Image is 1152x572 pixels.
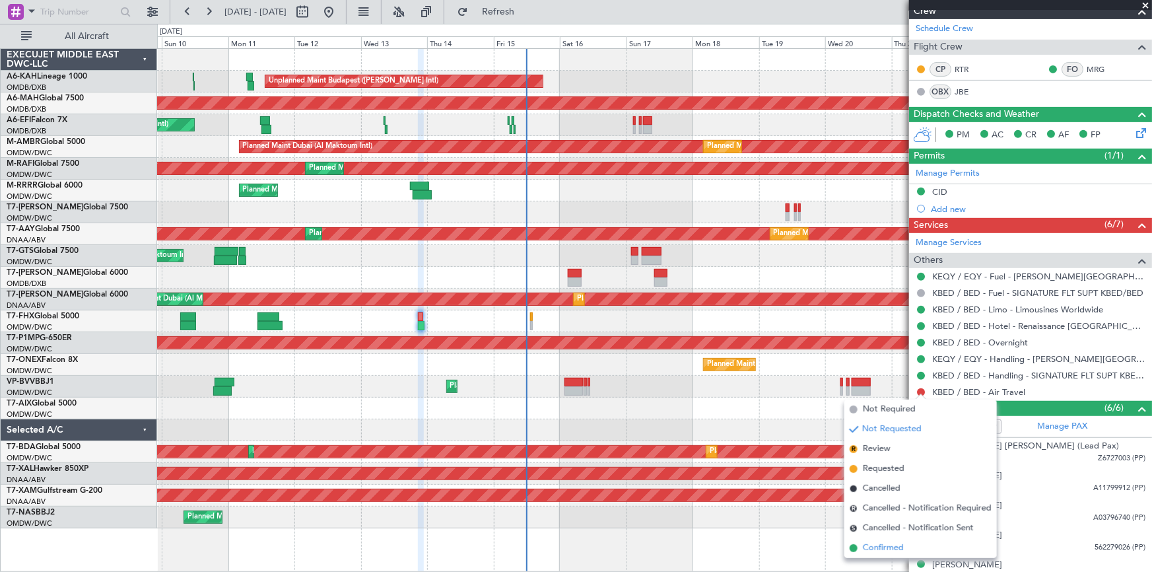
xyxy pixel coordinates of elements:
[1025,129,1036,142] span: CR
[1104,217,1124,231] span: (6/7)
[7,126,46,136] a: OMDB/DXB
[294,36,361,48] div: Tue 12
[7,225,35,233] span: T7-AAY
[7,410,52,419] a: OMDW/DWC
[7,465,88,473] a: T7-XALHawker 850XP
[7,344,52,354] a: OMDW/DWC
[309,159,439,178] div: Planned Maint Dubai (Al Maktoum Intl)
[7,269,83,277] span: T7-[PERSON_NAME]
[7,148,52,158] a: OMDW/DWC
[160,26,182,38] div: [DATE]
[252,442,382,462] div: Planned Maint Dubai (Al Maktoum Intl)
[7,269,128,277] a: T7-[PERSON_NAME]Global 6000
[7,356,42,364] span: T7-ONEX
[863,502,992,515] span: Cancelled - Notification Required
[7,400,32,408] span: T7-AIX
[7,257,52,267] a: OMDW/DWC
[863,443,891,456] span: Review
[577,289,707,309] div: Planned Maint Dubai (Al Maktoum Intl)
[427,36,494,48] div: Thu 14
[309,224,439,244] div: Planned Maint Dubai (Al Maktoum Intl)
[914,107,1039,122] span: Dispatch Checks and Weather
[7,509,36,517] span: T7-NAS
[7,443,81,451] a: T7-BDAGlobal 5000
[932,320,1145,332] a: KBED / BED - Hotel - Renaissance [GEOGRAPHIC_DATA] KBOS / BOS
[451,1,530,22] button: Refresh
[1058,129,1069,142] span: AF
[7,497,46,507] a: DNAA/ABV
[7,73,37,81] span: A6-KAH
[932,559,1002,572] div: [PERSON_NAME]
[7,116,31,124] span: A6-EFI
[1037,420,1087,433] a: Manage PAX
[957,129,970,142] span: PM
[863,542,904,555] span: Confirmed
[7,366,52,376] a: OMDW/DWC
[7,453,52,463] a: OMDW/DWC
[471,7,526,17] span: Refresh
[7,388,52,398] a: OMDW/DWC
[932,186,947,197] div: CID
[825,36,892,48] div: Wed 20
[1095,542,1145,554] span: 562279026 (PP)
[1104,401,1124,415] span: (6/6)
[7,182,38,190] span: M-RRRR
[914,149,945,164] span: Permits
[7,170,52,180] a: OMDW/DWC
[7,160,79,168] a: M-RAFIGlobal 7500
[7,487,37,495] span: T7-XAM
[269,71,438,91] div: Unplanned Maint Budapest ([PERSON_NAME] Intl)
[914,40,963,55] span: Flight Crew
[7,192,52,201] a: OMDW/DWC
[863,462,904,476] span: Requested
[187,507,336,527] div: Planned Maint Abuja ([PERSON_NAME] Intl)
[7,225,80,233] a: T7-AAYGlobal 7500
[7,138,85,146] a: M-AMBRGlobal 5000
[932,337,1028,348] a: KBED / BED - Overnight
[7,235,46,245] a: DNAA/ABV
[1098,453,1145,464] span: Z6727003 (PP)
[560,36,627,48] div: Sat 16
[494,36,560,48] div: Fri 15
[7,138,40,146] span: M-AMBR
[932,271,1145,282] a: KEQY / EQY - Fuel - [PERSON_NAME][GEOGRAPHIC_DATA]
[7,509,55,517] a: T7-NASBBJ2
[862,423,922,436] span: Not Requested
[7,378,35,386] span: VP-BVV
[7,465,34,473] span: T7-XAL
[955,86,984,98] a: JBE
[7,116,67,124] a: A6-EFIFalcon 7X
[162,36,228,48] div: Sun 10
[7,94,84,102] a: A6-MAHGlobal 7500
[932,287,1143,299] a: KBED / BED - Fuel - SIGNATURE FLT SUPT KBED/BED
[7,104,46,114] a: OMDB/DXB
[7,73,87,81] a: A6-KAHLineage 1000
[40,2,116,22] input: Trip Number
[7,291,83,299] span: T7-[PERSON_NAME]
[1093,483,1145,494] span: A11799912 (PP)
[930,62,951,77] div: CP
[863,482,900,495] span: Cancelled
[7,518,52,528] a: OMDW/DWC
[916,167,980,180] a: Manage Permits
[850,524,858,532] span: S
[361,36,428,48] div: Wed 13
[1062,62,1083,77] div: FO
[710,442,840,462] div: Planned Maint Dubai (Al Maktoum Intl)
[1087,63,1116,75] a: MRG
[693,36,759,48] div: Mon 18
[707,355,816,375] div: Planned Maint Geneva (Cointrin)
[7,203,83,211] span: T7-[PERSON_NAME]
[916,236,982,250] a: Manage Services
[932,440,1119,453] div: [PERSON_NAME] [PERSON_NAME] (Lead Pax)
[707,137,837,157] div: Planned Maint Dubai (Al Maktoum Intl)
[34,32,139,41] span: All Aircraft
[932,386,1025,398] a: KBED / BED - Air Travel
[627,36,693,48] div: Sun 17
[7,291,128,299] a: T7-[PERSON_NAME]Global 6000
[7,213,52,223] a: OMDW/DWC
[759,36,826,48] div: Tue 19
[930,85,951,99] div: OBX
[914,253,943,268] span: Others
[7,443,36,451] span: T7-BDA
